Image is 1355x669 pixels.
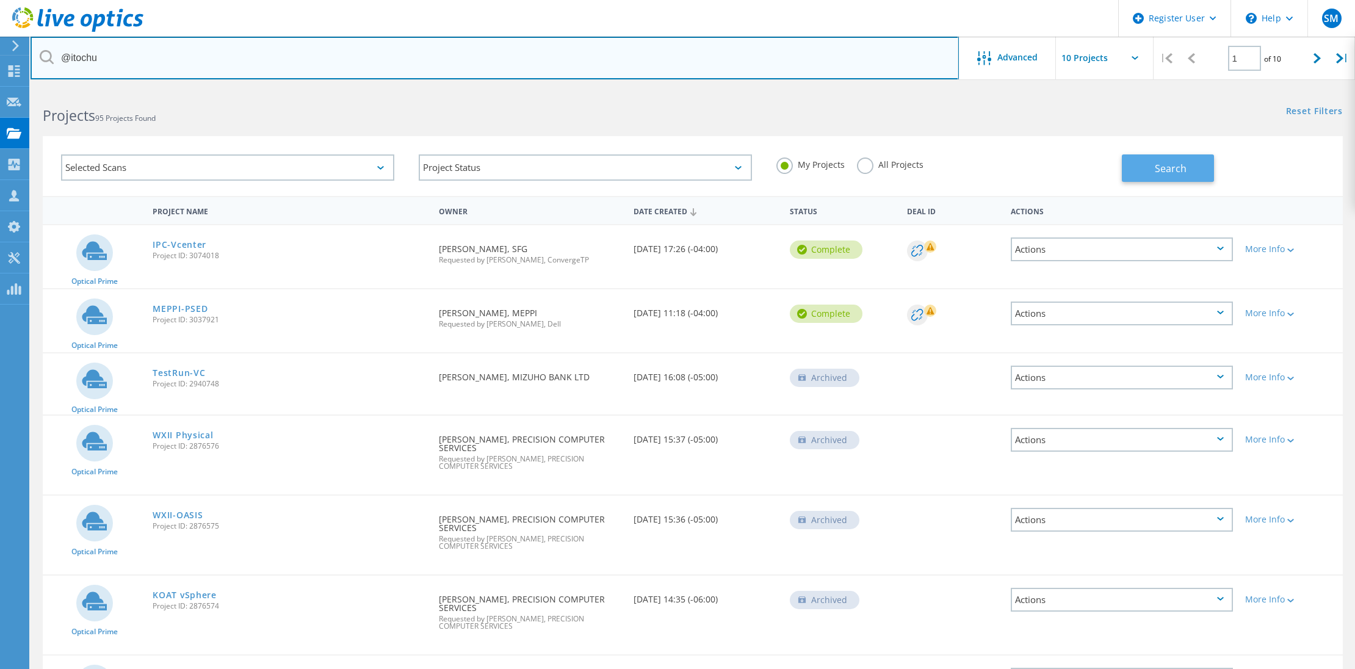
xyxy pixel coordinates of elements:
[790,511,859,529] div: Archived
[1245,309,1337,317] div: More Info
[1286,107,1343,117] a: Reset Filters
[627,289,784,330] div: [DATE] 11:18 (-04:00)
[433,576,628,642] div: [PERSON_NAME], PRECISION COMPUTER SERVICES
[71,342,118,349] span: Optical Prime
[1245,373,1337,382] div: More Info
[790,369,859,387] div: Archived
[71,278,118,285] span: Optical Prime
[433,289,628,340] div: [PERSON_NAME], MEPPI
[1005,199,1238,222] div: Actions
[153,431,213,439] a: WXII Physical
[1011,508,1232,532] div: Actions
[1011,428,1232,452] div: Actions
[433,225,628,276] div: [PERSON_NAME], SFG
[153,591,216,599] a: KOAT vSphere
[790,240,862,259] div: Complete
[433,199,628,222] div: Owner
[153,443,427,450] span: Project ID: 2876576
[857,157,923,169] label: All Projects
[71,406,118,413] span: Optical Prime
[1011,366,1232,389] div: Actions
[61,154,394,181] div: Selected Scans
[153,511,203,519] a: WXII-OASIS
[439,615,622,630] span: Requested by [PERSON_NAME], PRECISION COMPUTER SERVICES
[439,455,622,470] span: Requested by [PERSON_NAME], PRECISION COMPUTER SERVICES
[776,157,845,169] label: My Projects
[1245,435,1337,444] div: More Info
[153,240,206,249] a: IPC-Vcenter
[153,523,427,530] span: Project ID: 2876575
[1330,37,1355,80] div: |
[43,106,95,125] b: Projects
[153,369,205,377] a: TestRun-VC
[627,199,784,222] div: Date Created
[419,154,752,181] div: Project Status
[71,468,118,476] span: Optical Prime
[627,416,784,456] div: [DATE] 15:37 (-05:00)
[1011,588,1232,612] div: Actions
[71,548,118,555] span: Optical Prime
[790,305,862,323] div: Complete
[627,353,784,394] div: [DATE] 16:08 (-05:00)
[433,353,628,394] div: [PERSON_NAME], MIZUHO BANK LTD
[1264,54,1281,64] span: of 10
[997,53,1038,62] span: Advanced
[901,199,1005,222] div: Deal Id
[1011,237,1232,261] div: Actions
[153,252,427,259] span: Project ID: 3074018
[433,416,628,482] div: [PERSON_NAME], PRECISION COMPUTER SERVICES
[153,602,427,610] span: Project ID: 2876574
[153,305,208,313] a: MEPPI-PSED
[790,591,859,609] div: Archived
[627,496,784,536] div: [DATE] 15:36 (-05:00)
[433,496,628,562] div: [PERSON_NAME], PRECISION COMPUTER SERVICES
[1154,37,1179,80] div: |
[12,26,143,34] a: Live Optics Dashboard
[1122,154,1214,182] button: Search
[627,225,784,266] div: [DATE] 17:26 (-04:00)
[627,576,784,616] div: [DATE] 14:35 (-06:00)
[439,535,622,550] span: Requested by [PERSON_NAME], PRECISION COMPUTER SERVICES
[95,113,156,123] span: 95 Projects Found
[153,380,427,388] span: Project ID: 2940748
[146,199,433,222] div: Project Name
[1245,245,1337,253] div: More Info
[71,628,118,635] span: Optical Prime
[784,199,901,222] div: Status
[31,37,959,79] input: Search projects by name, owner, ID, company, etc
[1324,13,1339,23] span: SM
[1011,302,1232,325] div: Actions
[1245,515,1337,524] div: More Info
[1245,595,1337,604] div: More Info
[790,431,859,449] div: Archived
[1155,162,1187,175] span: Search
[439,320,622,328] span: Requested by [PERSON_NAME], Dell
[153,316,427,324] span: Project ID: 3037921
[1246,13,1257,24] svg: \n
[439,256,622,264] span: Requested by [PERSON_NAME], ConvergeTP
